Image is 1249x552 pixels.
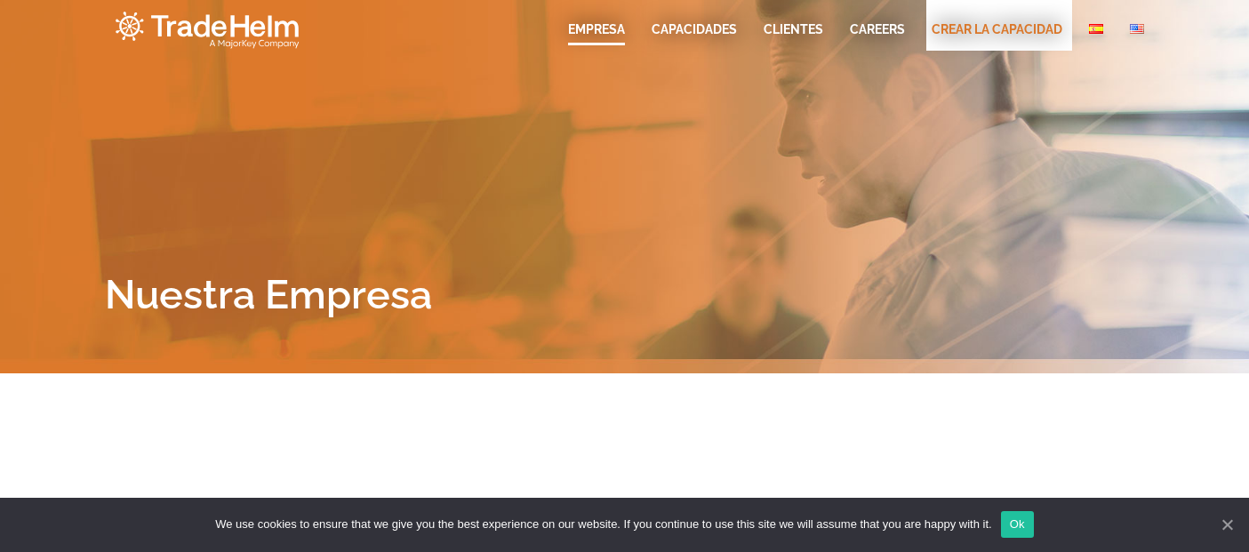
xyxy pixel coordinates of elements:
[1001,511,1034,538] a: Ok
[1130,24,1144,34] img: English
[1160,467,1249,552] iframe: Chat Widget
[764,20,823,38] a: Clientes
[850,20,905,38] a: CAREERS
[105,276,1145,316] h1: Nuestra Empresa
[1089,24,1103,34] img: Español
[932,20,1062,38] a: Crear La Capacidad
[568,20,625,38] a: EMPRESA
[652,20,737,38] a: Capacidades
[215,516,991,533] span: We use cookies to ensure that we give you the best experience on our website. If you continue to ...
